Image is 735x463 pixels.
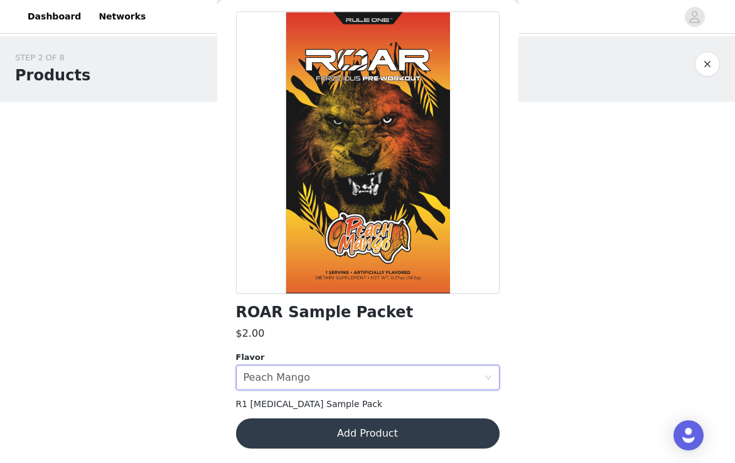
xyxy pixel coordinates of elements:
h1: Products [15,64,90,87]
span: R1 [MEDICAL_DATA] Sample Pack [236,399,383,409]
div: STEP 2 OF 8 [15,52,90,64]
div: Open Intercom Messenger [673,420,704,450]
a: Networks [91,3,153,31]
div: Peach Mango [244,366,310,389]
div: Flavor [236,351,500,364]
h3: $2.00 [236,326,265,341]
a: Dashboard [20,3,89,31]
button: Add Product [236,418,500,449]
h1: ROAR Sample Packet [236,304,414,321]
div: avatar [689,7,700,27]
